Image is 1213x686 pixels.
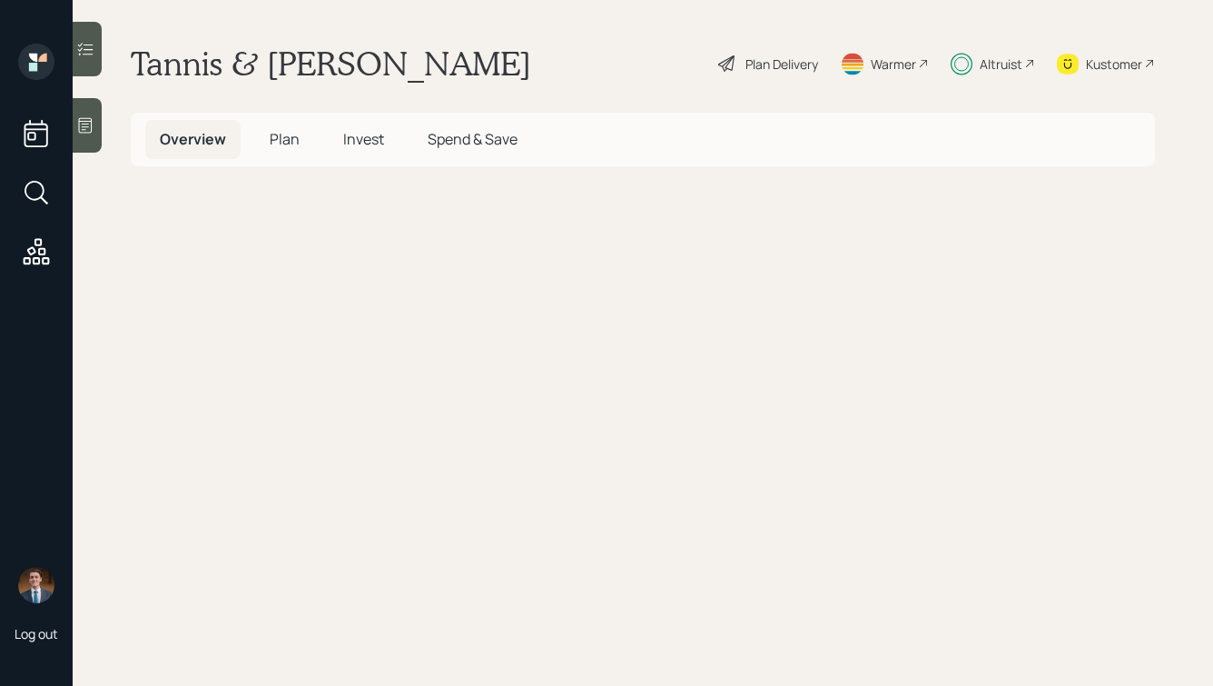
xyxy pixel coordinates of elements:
[131,44,531,84] h1: Tannis & [PERSON_NAME]
[980,55,1022,74] div: Altruist
[15,625,58,642] div: Log out
[18,567,54,603] img: hunter_neumayer.jpg
[343,129,384,149] span: Invest
[428,129,518,149] span: Spend & Save
[871,55,916,74] div: Warmer
[745,55,818,74] div: Plan Delivery
[160,129,226,149] span: Overview
[270,129,300,149] span: Plan
[1086,55,1142,74] div: Kustomer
